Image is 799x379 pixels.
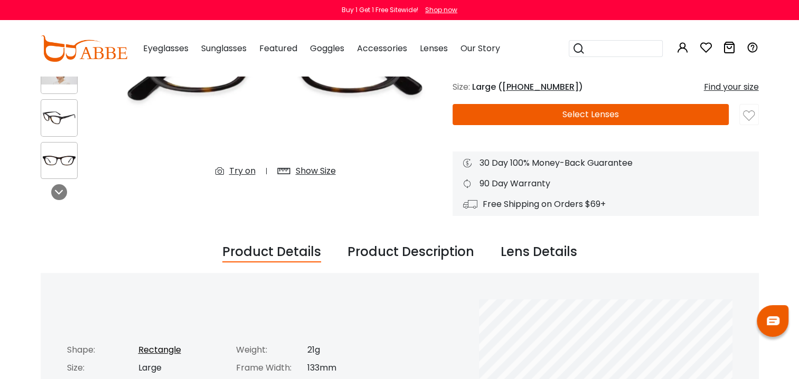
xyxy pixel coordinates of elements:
div: Product Description [347,242,474,262]
img: Leaf Pattern Acetate Eyeglasses , UniversalBridgeFit Frames from ABBE Glasses [41,109,77,127]
div: Try on [229,165,256,177]
img: like [743,110,755,121]
div: 21g [307,344,394,356]
div: Weight: [236,344,307,356]
button: Later [397,55,445,81]
div: Lens Details [501,242,577,262]
div: Subscribe to our notifications for the latest news and updates. You can disable anytime. [323,13,519,37]
div: Large [138,362,225,374]
a: Rectangle [138,344,181,356]
div: Product Details [222,242,321,262]
button: Select Lenses [453,104,729,125]
div: Shape: [67,344,138,356]
div: 133mm [307,362,394,374]
img: chat [767,316,779,325]
img: Leaf Pattern Acetate Eyeglasses , UniversalBridgeFit Frames from ABBE Glasses [41,151,77,169]
div: Size: [67,362,138,374]
div: 30 Day 100% Money-Back Guarantee [463,157,748,169]
button: Subscribe [451,55,519,81]
div: Show Size [296,165,336,177]
img: notification icon [280,13,323,55]
div: Frame Width: [236,362,307,374]
div: 90 Day Warranty [463,177,748,190]
div: Free Shipping on Orders $69+ [463,198,748,211]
